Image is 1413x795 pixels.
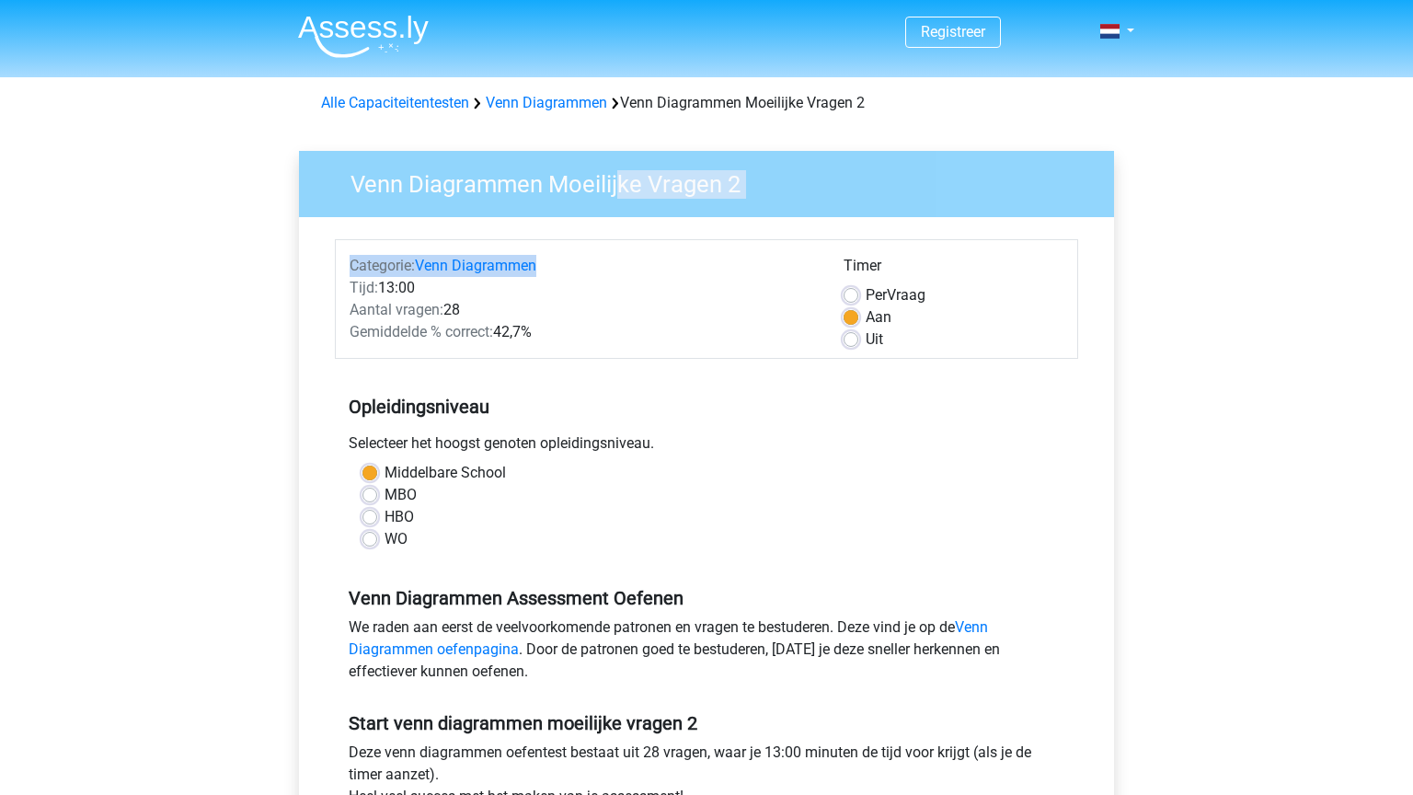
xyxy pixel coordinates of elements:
div: 13:00 [336,277,830,299]
label: WO [385,528,408,550]
span: Aantal vragen: [350,301,443,318]
div: We raden aan eerst de veelvoorkomende patronen en vragen te bestuderen. Deze vind je op de . Door... [335,616,1078,690]
label: Middelbare School [385,462,506,484]
span: Tijd: [350,279,378,296]
h3: Venn Diagrammen Moeilijke Vragen 2 [328,163,1100,199]
h5: Opleidingsniveau [349,388,1064,425]
label: HBO [385,506,414,528]
a: Venn Diagrammen [415,257,536,274]
img: Assessly [298,15,429,58]
div: 42,7% [336,321,830,343]
label: MBO [385,484,417,506]
label: Aan [866,306,891,328]
div: Venn Diagrammen Moeilijke Vragen 2 [314,92,1099,114]
a: Alle Capaciteitentesten [321,94,469,111]
a: Registreer [921,23,985,40]
span: Gemiddelde % correct: [350,323,493,340]
a: Venn Diagrammen [486,94,607,111]
label: Uit [866,328,883,351]
h5: Venn Diagrammen Assessment Oefenen [349,587,1064,609]
div: Timer [844,255,1063,284]
span: Categorie: [350,257,415,274]
div: 28 [336,299,830,321]
div: Selecteer het hoogst genoten opleidingsniveau. [335,432,1078,462]
label: Vraag [866,284,925,306]
h5: Start venn diagrammen moeilijke vragen 2 [349,712,1064,734]
span: Per [866,286,887,304]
